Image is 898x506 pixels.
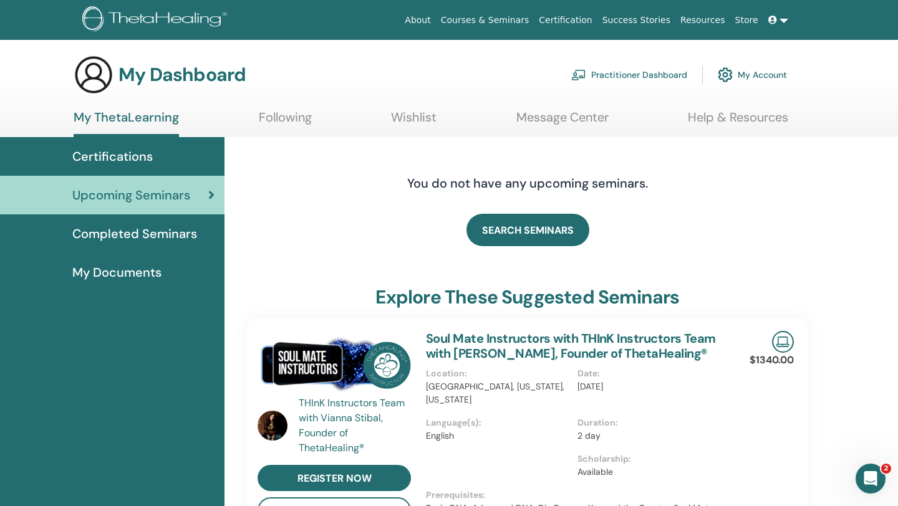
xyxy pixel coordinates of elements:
[597,9,675,32] a: Success Stories
[577,429,722,442] p: 2 day
[375,286,679,308] h3: explore these suggested seminars
[391,110,437,134] a: Wishlist
[258,331,411,399] img: Soul Mate Instructors
[772,331,794,353] img: Live Online Seminar
[331,176,724,191] h4: You do not have any upcoming seminars.
[730,9,763,32] a: Store
[466,214,589,246] a: SEARCH SEMINARS
[82,6,231,34] img: logo.png
[856,464,886,494] iframe: Intercom live chat
[482,224,574,237] span: SEARCH SEMINARS
[577,452,722,465] p: Scholarship :
[72,186,190,204] span: Upcoming Seminars
[426,429,570,442] p: English
[74,55,113,95] img: generic-user-icon.jpg
[72,263,162,282] span: My Documents
[258,411,287,441] img: default.jpg
[258,465,411,491] a: register now
[297,472,372,485] span: register now
[577,380,722,393] p: [DATE]
[688,110,788,134] a: Help & Resources
[426,489,729,502] p: Prerequisites :
[718,61,787,88] a: My Account
[571,69,586,80] img: chalkboard-teacher.svg
[534,9,597,32] a: Certification
[675,9,730,32] a: Resources
[426,367,570,380] p: Location :
[881,464,891,474] span: 2
[118,64,246,86] h3: My Dashboard
[426,416,570,429] p: Language(s) :
[750,353,794,368] p: $1340.00
[718,64,733,85] img: cog.svg
[74,110,179,137] a: My ThetaLearning
[400,9,435,32] a: About
[426,330,716,361] a: Soul Mate Instructors with THInK Instructors Team with [PERSON_NAME], Founder of ThetaHealing®
[299,396,414,456] a: THInK Instructors Team with Vianna Stibal, Founder of ThetaHealing®
[577,367,722,380] p: Date :
[436,9,534,32] a: Courses & Seminars
[72,224,197,243] span: Completed Seminars
[426,380,570,406] p: [GEOGRAPHIC_DATA], [US_STATE], [US_STATE]
[72,147,153,166] span: Certifications
[577,465,722,479] p: Available
[516,110,609,134] a: Message Center
[577,416,722,429] p: Duration :
[259,110,312,134] a: Following
[571,61,687,88] a: Practitioner Dashboard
